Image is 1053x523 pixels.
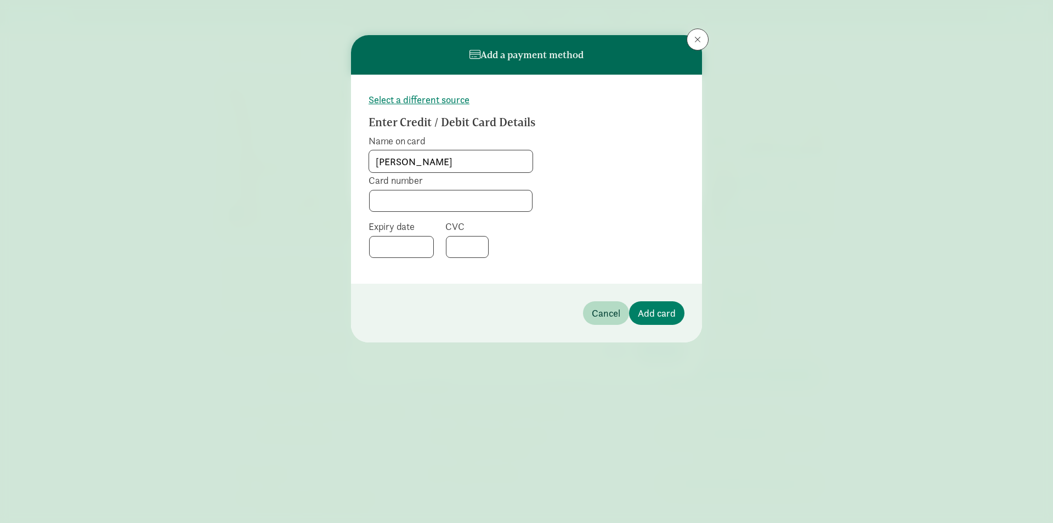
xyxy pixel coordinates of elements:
[445,220,489,233] label: CVC
[376,195,525,207] iframe: Secure card number input frame
[592,306,620,320] span: Cancel
[469,49,584,60] h6: Add a payment method
[453,241,482,253] iframe: Secure CVC input frame
[376,241,427,253] iframe: Secure expiration date input frame
[369,134,533,148] label: Name on card
[629,301,684,325] button: Add card
[369,92,469,107] button: Select a different source
[369,116,645,129] h3: Enter Credit / Debit Card Details
[369,174,533,187] label: Card number
[638,306,676,320] span: Add card
[583,301,629,325] button: Cancel
[369,220,434,233] label: Expiry date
